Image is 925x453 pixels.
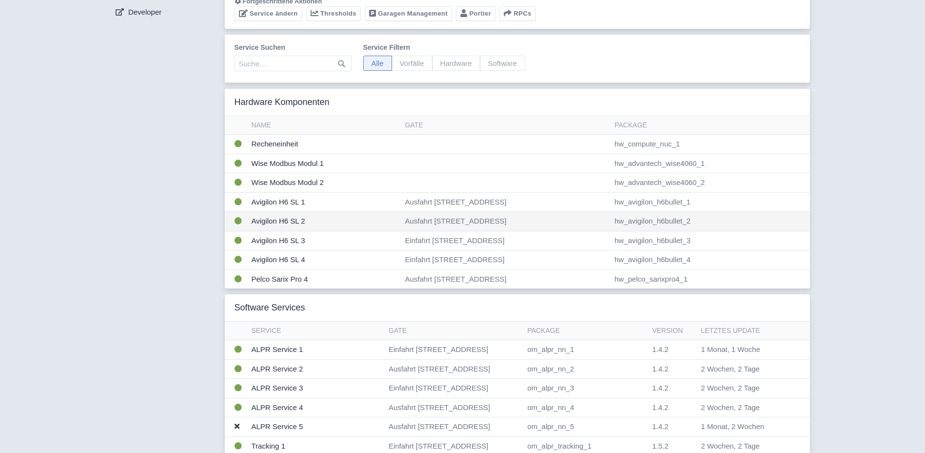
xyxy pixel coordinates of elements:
td: hw_avigilon_h6bullet_2 [610,212,809,231]
td: hw_avigilon_h6bullet_4 [610,250,809,270]
td: ALPR Service 4 [248,398,385,417]
input: Suche… [235,56,352,71]
span: 1.4.2 [652,422,668,431]
a: Portier [456,6,495,21]
th: Gate [401,116,610,135]
th: Package [523,322,648,340]
td: ALPR Service 1 [248,340,385,360]
label: Service filtern [363,42,525,53]
td: Ausfahrt [STREET_ADDRESS] [401,192,610,212]
a: Service ändern [235,6,302,21]
span: Software [480,56,525,71]
td: 2 Wochen, 2 Tage [697,359,792,379]
label: Service suchen [235,42,352,53]
td: ALPR Service 5 [248,417,385,437]
td: Avigilon H6 SL 4 [248,250,401,270]
td: Wise Modbus Modul 1 [248,154,401,173]
td: ALPR Service 3 [248,379,385,398]
td: om_alpr_nn_4 [523,398,648,417]
span: 1.4.2 [652,365,668,373]
span: Developer [128,7,161,18]
span: 1.5.2 [652,442,668,450]
td: 2 Wochen, 2 Tage [697,379,792,398]
td: hw_avigilon_h6bullet_3 [610,231,809,250]
td: Avigilon H6 SL 1 [248,192,401,212]
td: Ausfahrt [STREET_ADDRESS] [385,398,523,417]
span: Vorfälle [392,56,433,71]
td: Recheneinheit [248,135,401,154]
td: Einfahrt [STREET_ADDRESS] [385,379,523,398]
th: Service [248,322,385,340]
td: Ausfahrt [STREET_ADDRESS] [385,417,523,437]
h3: Software Services [235,303,305,313]
td: Wise Modbus Modul 2 [248,173,401,193]
td: hw_advantech_wise4060_1 [610,154,809,173]
span: Alle [363,56,392,71]
td: Avigilon H6 SL 3 [248,231,401,250]
th: Gate [385,322,523,340]
td: Ausfahrt [STREET_ADDRESS] [401,269,610,288]
td: hw_avigilon_h6bullet_1 [610,192,809,212]
td: Einfahrt [STREET_ADDRESS] [401,250,610,270]
h3: Hardware Komponenten [235,97,330,108]
td: Ausfahrt [STREET_ADDRESS] [385,359,523,379]
td: om_alpr_nn_2 [523,359,648,379]
a: Developer [108,3,225,21]
span: 1.4.2 [652,345,668,353]
span: Hardware [432,56,480,71]
td: Einfahrt [STREET_ADDRESS] [401,231,610,250]
td: hw_pelco_sarixpro4_1 [610,269,809,288]
td: hw_advantech_wise4060_2 [610,173,809,193]
td: Avigilon H6 SL 2 [248,212,401,231]
th: Version [648,322,697,340]
td: hw_compute_nuc_1 [610,135,809,154]
td: om_alpr_nn_5 [523,417,648,437]
span: 1.4.2 [652,403,668,412]
span: 1.4.2 [652,384,668,392]
th: Name [248,116,401,135]
td: ALPR Service 2 [248,359,385,379]
a: Garagen Management [365,6,452,21]
th: Letztes Update [697,322,792,340]
a: Thresholds [306,6,361,21]
th: Package [610,116,809,135]
td: 1 Monat, 2 Wochen [697,417,792,437]
td: Pelco Sarix Pro 4 [248,269,401,288]
td: om_alpr_nn_3 [523,379,648,398]
td: Ausfahrt [STREET_ADDRESS] [401,212,610,231]
td: 1 Monat, 1 Woche [697,340,792,360]
button: RPCs [499,6,536,21]
td: Einfahrt [STREET_ADDRESS] [385,340,523,360]
td: om_alpr_nn_1 [523,340,648,360]
td: 2 Wochen, 2 Tage [697,398,792,417]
